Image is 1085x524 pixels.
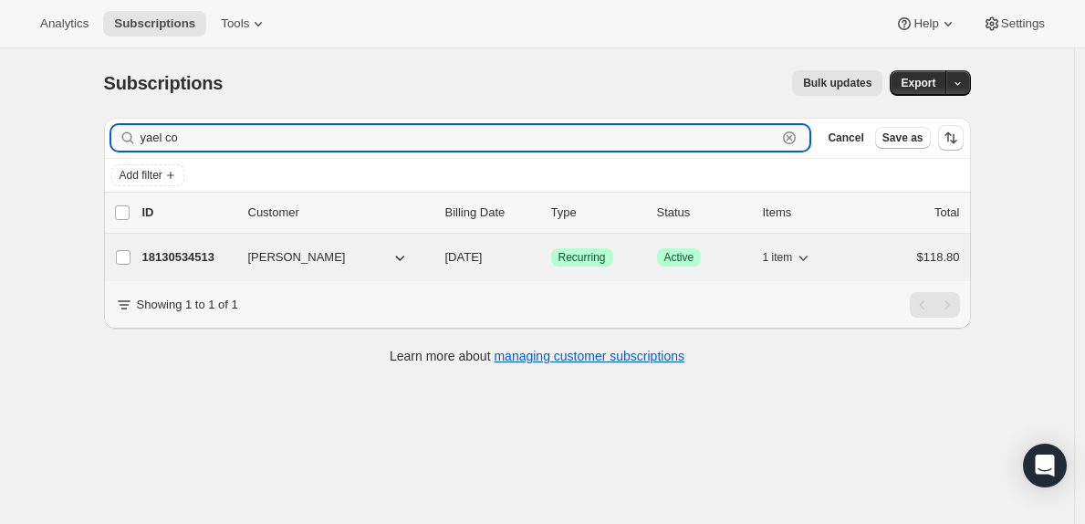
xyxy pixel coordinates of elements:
div: Type [551,204,642,222]
p: ID [142,204,234,222]
p: Status [657,204,748,222]
input: Filter subscribers [141,125,777,151]
span: [PERSON_NAME] [248,248,346,267]
div: IDCustomerBilling DateTypeStatusItemsTotal [142,204,960,222]
span: Subscriptions [114,16,195,31]
p: Billing Date [445,204,537,222]
span: $118.80 [917,250,960,264]
button: Help [884,11,967,37]
span: [DATE] [445,250,483,264]
nav: Pagination [910,292,960,318]
button: Subscriptions [103,11,206,37]
a: managing customer subscriptions [494,349,684,363]
span: Tools [221,16,249,31]
button: Sort the results [938,125,964,151]
button: Add filter [111,164,184,186]
span: Save as [882,131,923,145]
button: Bulk updates [792,70,882,96]
button: Cancel [820,127,871,149]
div: Items [763,204,854,222]
button: Clear [780,129,798,147]
button: Settings [972,11,1056,37]
button: [PERSON_NAME] [237,243,420,272]
button: Save as [875,127,931,149]
span: Recurring [558,250,606,265]
div: 18130534513[PERSON_NAME][DATE]SuccessRecurringSuccessActive1 item$118.80 [142,245,960,270]
span: Export [901,76,935,90]
p: Total [934,204,959,222]
span: Subscriptions [104,73,224,93]
div: Open Intercom Messenger [1023,444,1067,487]
button: 1 item [763,245,813,270]
button: Export [890,70,946,96]
span: Cancel [828,131,863,145]
span: 1 item [763,250,793,265]
button: Analytics [29,11,99,37]
span: Bulk updates [803,76,871,90]
p: Showing 1 to 1 of 1 [137,296,238,314]
span: Help [913,16,938,31]
p: 18130534513 [142,248,234,267]
span: Analytics [40,16,89,31]
span: Add filter [120,168,162,183]
span: Settings [1001,16,1045,31]
p: Learn more about [390,347,684,365]
span: Active [664,250,694,265]
p: Customer [248,204,431,222]
button: Tools [210,11,278,37]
